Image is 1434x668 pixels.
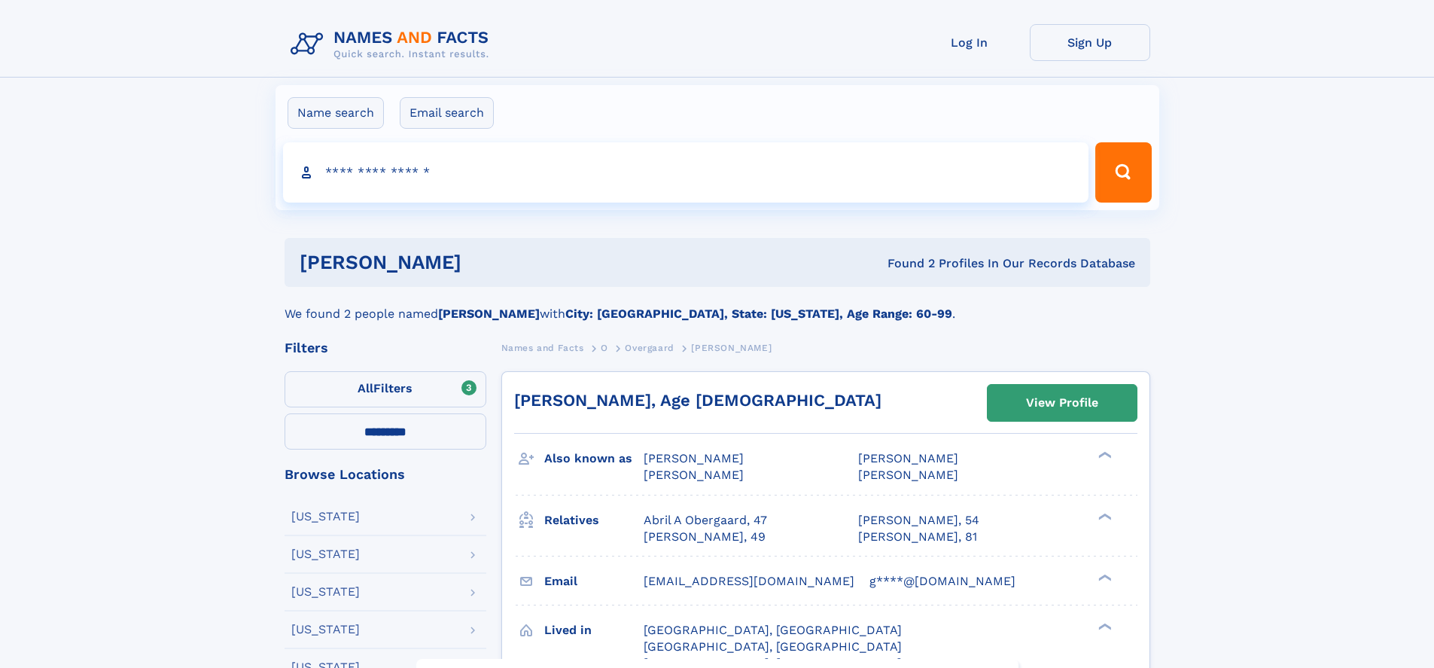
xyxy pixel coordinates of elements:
[400,97,494,129] label: Email search
[544,569,644,594] h3: Email
[438,307,540,321] b: [PERSON_NAME]
[644,451,744,465] span: [PERSON_NAME]
[514,391,881,410] a: [PERSON_NAME], Age [DEMOGRAPHIC_DATA]
[544,618,644,643] h3: Lived in
[1095,142,1151,203] button: Search Button
[300,253,674,272] h1: [PERSON_NAME]
[644,574,854,588] span: [EMAIL_ADDRESS][DOMAIN_NAME]
[544,446,644,471] h3: Also known as
[601,338,608,357] a: O
[1095,511,1113,521] div: ❯
[291,624,360,636] div: [US_STATE]
[988,385,1137,421] a: View Profile
[858,451,958,465] span: [PERSON_NAME]
[285,24,501,65] img: Logo Names and Facts
[1095,572,1113,582] div: ❯
[285,468,486,481] div: Browse Locations
[858,468,958,482] span: [PERSON_NAME]
[285,287,1150,323] div: We found 2 people named with .
[285,371,486,407] label: Filters
[285,341,486,355] div: Filters
[644,468,744,482] span: [PERSON_NAME]
[358,381,373,395] span: All
[291,586,360,598] div: [US_STATE]
[625,343,674,353] span: Overgaard
[1026,386,1098,420] div: View Profile
[501,338,584,357] a: Names and Facts
[1095,621,1113,631] div: ❯
[858,529,977,545] a: [PERSON_NAME], 81
[644,623,902,637] span: [GEOGRAPHIC_DATA], [GEOGRAPHIC_DATA]
[1030,24,1150,61] a: Sign Up
[909,24,1030,61] a: Log In
[283,142,1089,203] input: search input
[288,97,384,129] label: Name search
[644,529,766,545] a: [PERSON_NAME], 49
[625,338,674,357] a: Overgaard
[674,255,1135,272] div: Found 2 Profiles In Our Records Database
[644,639,902,654] span: [GEOGRAPHIC_DATA], [GEOGRAPHIC_DATA]
[1095,450,1113,460] div: ❯
[691,343,772,353] span: [PERSON_NAME]
[291,548,360,560] div: [US_STATE]
[858,512,979,529] a: [PERSON_NAME], 54
[565,307,952,321] b: City: [GEOGRAPHIC_DATA], State: [US_STATE], Age Range: 60-99
[291,511,360,523] div: [US_STATE]
[544,508,644,533] h3: Relatives
[644,512,767,529] a: Abril A Obergaard, 47
[601,343,608,353] span: O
